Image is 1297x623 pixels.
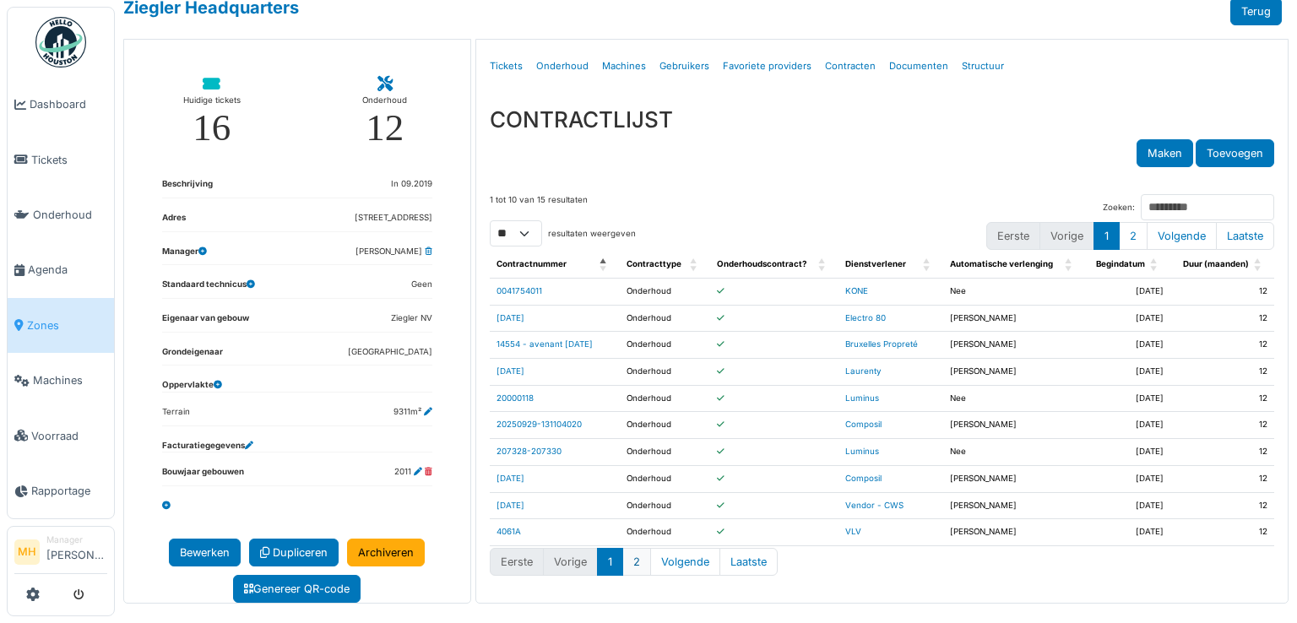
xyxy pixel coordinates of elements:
td: 12 [1170,305,1274,332]
td: Onderhoud [620,359,710,386]
td: [DATE] [1085,279,1170,306]
dd: 2011 [394,466,432,479]
button: 1 [597,548,623,576]
a: [DATE] [497,501,524,510]
h3: CONTRACTLIJST [490,106,1274,133]
td: [DATE] [1085,332,1170,359]
button: Next [1147,222,1217,250]
span: Dienstverlener: Activate to sort [923,252,933,278]
td: [PERSON_NAME] [943,412,1085,439]
td: [DATE] [1085,385,1170,412]
span: Dienstverlener [845,259,906,268]
td: 12 [1170,332,1274,359]
dt: Adres [162,212,186,231]
a: Agenda [8,242,114,297]
a: 4061A [497,527,521,536]
a: Contracten [818,46,882,86]
a: Tickets [483,46,529,86]
td: Onderhoud [620,412,710,439]
a: Onderhoud [8,187,114,242]
a: Zones [8,298,114,353]
div: Manager [46,534,107,546]
span: Dashboard [30,96,107,112]
td: [DATE] [1085,412,1170,439]
button: 2 [622,548,651,576]
dd: Ziegler NV [391,312,432,325]
dt: Standaard technicus [162,279,255,298]
a: 0041754011 [497,286,542,295]
a: Machines [595,46,653,86]
img: Badge_color-CXgf-gQk.svg [35,17,86,68]
a: Huidige tickets 16 [170,63,254,160]
span: Tickets [31,152,107,168]
td: [PERSON_NAME] [943,519,1085,546]
td: Onderhoud [620,305,710,332]
a: Composil [845,474,882,483]
td: [PERSON_NAME] [943,492,1085,519]
dt: Facturatiegegevens [162,440,253,452]
div: 12 [366,109,404,147]
span: Voorraad [31,428,107,444]
span: Onderhoud [33,207,107,223]
button: Toevoegen [1196,139,1274,167]
span: Contracttype [627,259,681,268]
td: Onderhoud [620,279,710,306]
td: 12 [1170,359,1274,386]
span: Begindatum [1096,259,1145,268]
span: Agenda [28,262,107,278]
li: [PERSON_NAME] [46,534,107,570]
td: 12 [1170,465,1274,492]
dd: Geen [411,279,432,291]
dt: Beschrijving [162,178,213,198]
dt: Bouwjaar gebouwen [162,466,244,485]
a: Dashboard [8,77,114,132]
td: Nee [943,439,1085,466]
td: [PERSON_NAME] [943,465,1085,492]
td: Onderhoud [620,519,710,546]
button: 2 [1119,222,1148,250]
div: Onderhoud [362,92,407,109]
a: Electro 80 [845,313,886,322]
a: Structuur [955,46,1011,86]
td: Nee [943,279,1085,306]
td: [DATE] [1085,465,1170,492]
td: [DATE] [1085,359,1170,386]
span: Begindatum: Activate to sort [1150,252,1160,278]
td: [DATE] [1085,439,1170,466]
label: Zoeken: [1103,202,1135,214]
a: Onderhoud [529,46,595,86]
a: Luminus [845,447,879,456]
td: Onderhoud [620,332,710,359]
td: [DATE] [1085,305,1170,332]
dt: Manager [162,246,207,265]
span: Machines [33,372,107,388]
button: Last [1216,222,1274,250]
nav: pagination [986,222,1274,250]
td: 12 [1170,492,1274,519]
dd: [STREET_ADDRESS] [355,212,432,225]
td: Nee [943,385,1085,412]
a: Composil [845,420,882,429]
td: 12 [1170,519,1274,546]
td: 12 [1170,412,1274,439]
td: 12 [1170,279,1274,306]
button: 1 [1093,222,1120,250]
a: Voorraad [8,408,114,463]
span: Contractnummer [497,259,567,268]
dd: 9311m² [393,406,432,419]
td: [PERSON_NAME] [943,305,1085,332]
dd: [PERSON_NAME] [355,246,432,258]
li: MH [14,539,40,565]
a: [DATE] [497,474,524,483]
a: Genereer QR-code [233,575,361,603]
dd: [GEOGRAPHIC_DATA] [348,346,432,359]
td: Onderhoud [620,385,710,412]
td: Onderhoud [620,465,710,492]
span: Automatische verlenging [950,259,1053,268]
label: resultaten weergeven [548,228,636,241]
a: 20250929-131104020 [497,420,582,429]
dd: Terrain [162,406,190,419]
td: [DATE] [1085,492,1170,519]
span: Onderhoudscontract?: Activate to sort [818,252,828,278]
a: Luminus [845,393,879,403]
